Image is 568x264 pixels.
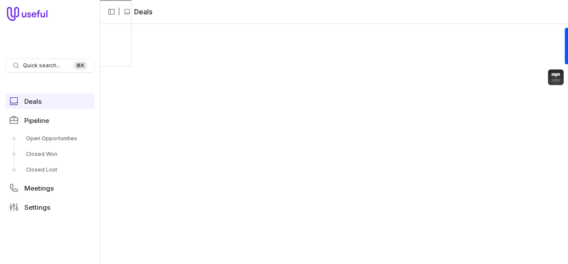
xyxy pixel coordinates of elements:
[73,61,87,70] kbd: ⌘ K
[5,93,95,109] a: Deals
[5,199,95,215] a: Settings
[5,112,95,128] a: Pipeline
[5,180,95,196] a: Meetings
[5,147,95,161] a: Closed Won
[24,185,54,191] span: Meetings
[23,62,60,69] span: Quick search...
[105,5,118,18] button: Collapse sidebar
[5,132,95,177] div: Pipeline submenu
[124,7,152,17] li: Deals
[24,204,50,211] span: Settings
[24,98,42,105] span: Deals
[24,117,49,124] span: Pipeline
[5,163,95,177] a: Closed Lost
[118,7,120,17] span: |
[5,132,95,145] a: Open Opportunities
